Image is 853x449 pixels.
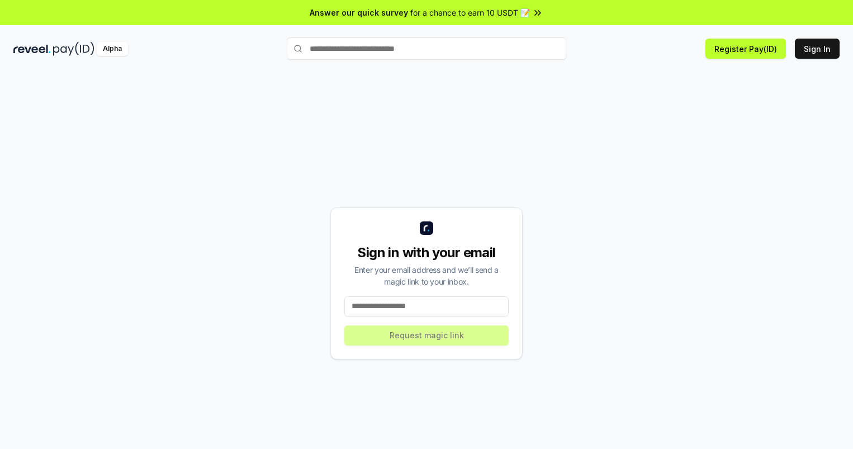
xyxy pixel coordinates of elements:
img: logo_small [420,221,433,235]
button: Register Pay(ID) [705,39,786,59]
div: Sign in with your email [344,244,509,262]
span: Answer our quick survey [310,7,408,18]
button: Sign In [795,39,840,59]
div: Alpha [97,42,128,56]
img: pay_id [53,42,94,56]
img: reveel_dark [13,42,51,56]
span: for a chance to earn 10 USDT 📝 [410,7,530,18]
div: Enter your email address and we’ll send a magic link to your inbox. [344,264,509,287]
